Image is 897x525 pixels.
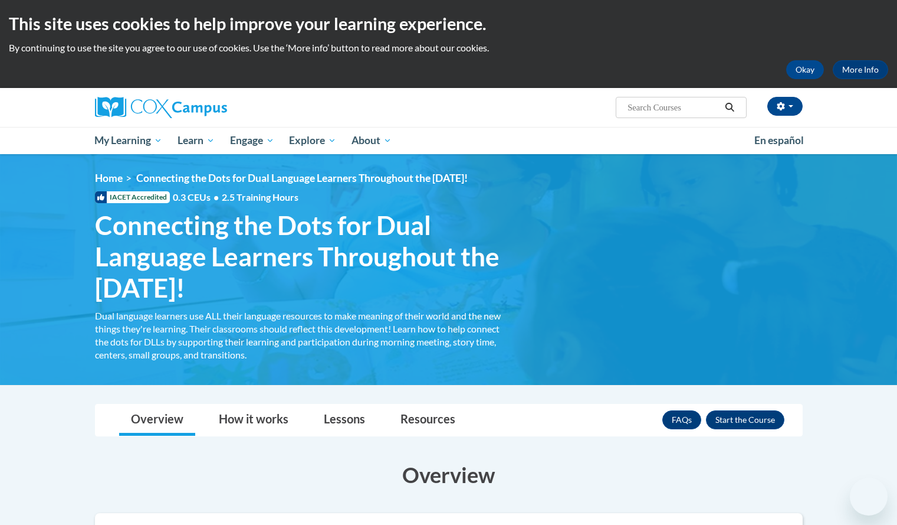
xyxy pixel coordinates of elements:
[662,410,701,429] a: FAQs
[95,210,502,303] span: Connecting the Dots for Dual Language Learners Throughout the [DATE]!
[344,127,399,154] a: About
[786,60,824,79] button: Okay
[95,191,170,203] span: IACET Accredited
[747,128,811,153] a: En español
[626,100,721,115] input: Search Courses
[230,133,274,148] span: Engage
[95,97,227,118] img: Cox Campus
[136,172,468,184] span: Connecting the Dots for Dual Language Learners Throughout the [DATE]!
[178,133,215,148] span: Learn
[389,405,467,436] a: Resources
[222,127,282,154] a: Engage
[213,191,219,203] span: •
[94,133,162,148] span: My Learning
[850,478,888,516] iframe: Button to launch messaging window
[9,41,888,54] p: By continuing to use the site you agree to our use of cookies. Use the ‘More info’ button to read...
[170,127,222,154] a: Learn
[95,309,502,361] div: Dual language learners use ALL their language resources to make meaning of their world and the ne...
[706,410,784,429] button: Enroll
[95,460,803,490] h3: Overview
[95,172,123,184] a: Home
[222,191,298,203] span: 2.5 Training Hours
[77,127,820,154] div: Main menu
[9,12,888,35] h2: This site uses cookies to help improve your learning experience.
[207,405,300,436] a: How it works
[351,133,392,148] span: About
[767,97,803,116] button: Account Settings
[754,134,804,146] span: En español
[87,127,170,154] a: My Learning
[173,191,298,204] span: 0.3 CEUs
[95,97,319,118] a: Cox Campus
[119,405,195,436] a: Overview
[281,127,344,154] a: Explore
[833,60,888,79] a: More Info
[289,133,336,148] span: Explore
[721,100,738,115] button: Search
[312,405,377,436] a: Lessons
